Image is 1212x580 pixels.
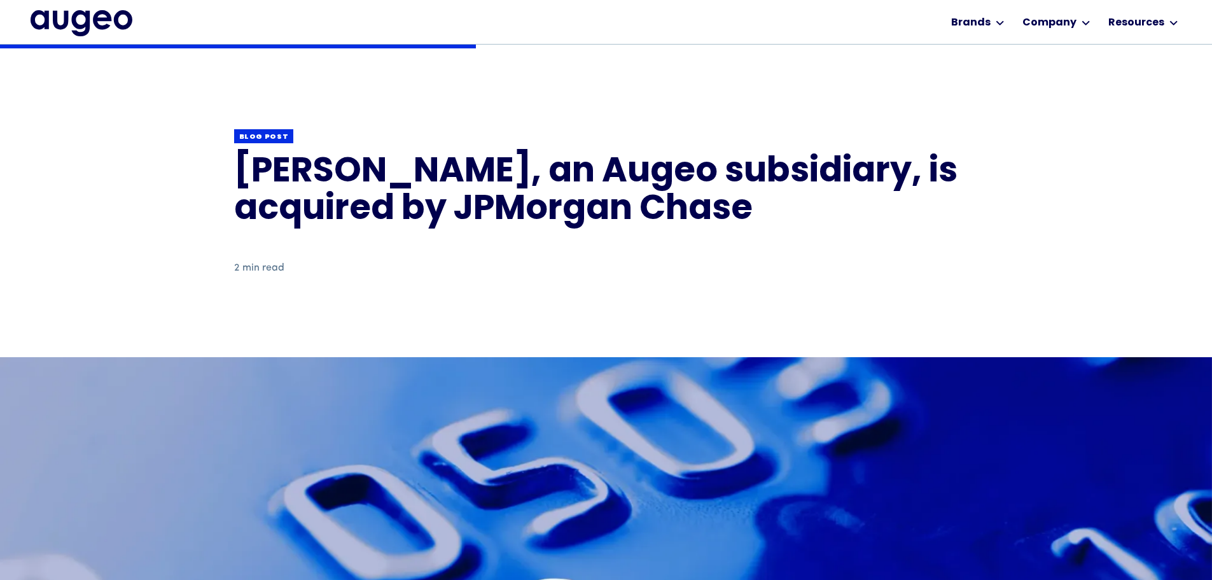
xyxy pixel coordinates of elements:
img: Augeo's full logo in midnight blue. [31,10,132,36]
div: 2 [234,260,239,276]
div: Resources [1108,15,1164,31]
div: Blog post [239,132,289,142]
a: home [31,10,132,36]
div: Company [1022,15,1076,31]
h1: [PERSON_NAME], an Augeo subsidiary, is acquired by JPMorgan Chase [234,154,979,230]
div: Brands [951,15,991,31]
div: min read [242,260,284,276]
